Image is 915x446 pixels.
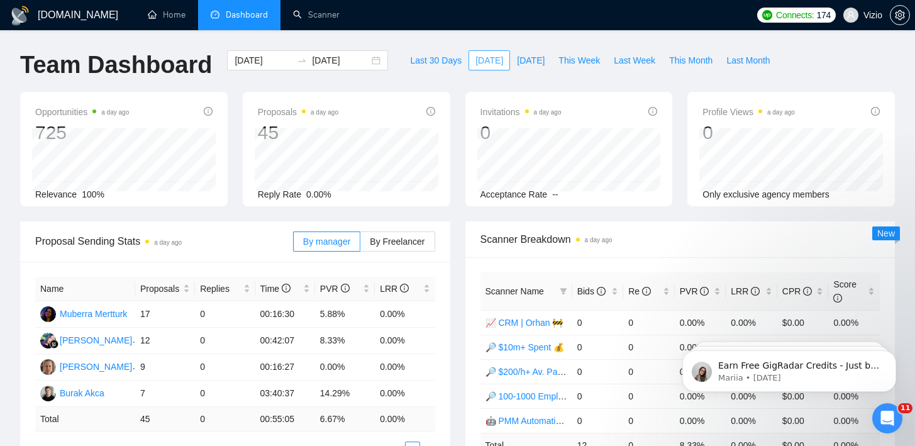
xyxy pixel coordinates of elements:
td: $0.00 [777,408,829,433]
span: 11 [898,403,912,413]
span: Acceptance Rate [480,189,548,199]
td: 0 [195,328,255,354]
td: 0 [623,384,675,408]
span: Bids [577,286,606,296]
span: Profile Views [702,104,795,120]
img: SK [40,359,56,375]
h1: Team Dashboard [20,50,212,80]
span: 100% [82,189,104,199]
th: Proposals [135,277,195,301]
td: 17 [135,301,195,328]
td: 0 [572,310,624,335]
span: [DATE] [517,53,545,67]
td: 0.00% [726,310,777,335]
div: 0 [702,121,795,145]
span: Scanner Name [485,286,544,296]
span: info-circle [833,294,842,303]
span: Time [260,284,291,294]
td: 0.00% [828,310,880,335]
input: End date [312,53,369,67]
time: a day ago [767,109,795,116]
td: 7 [135,381,195,407]
span: Score [833,279,857,303]
a: 🤖 PMM Automation | Kürşat 🚧 [485,416,611,426]
time: a day ago [534,109,562,116]
img: BA [40,386,56,401]
td: 0 [195,381,255,407]
span: Last Week [614,53,655,67]
span: [DATE] [475,53,503,67]
a: 📈 CRM | Orhan 🚧 [485,318,563,328]
span: Re [628,286,651,296]
th: Name [35,277,135,301]
time: a day ago [311,109,338,116]
span: Connects: [776,8,814,22]
span: info-circle [426,107,435,116]
span: info-circle [282,284,291,293]
span: info-circle [648,107,657,116]
td: 5.88% [315,301,375,328]
img: MM [40,306,56,322]
button: [DATE] [469,50,510,70]
span: filter [557,282,570,301]
span: info-circle [597,287,606,296]
span: Only exclusive agency members [702,189,829,199]
span: Replies [200,282,240,296]
span: info-circle [871,107,880,116]
td: 0 [195,301,255,328]
span: Scanner Breakdown [480,231,880,247]
td: 45 [135,407,195,432]
time: a day ago [101,109,129,116]
td: 0 [623,335,675,359]
img: upwork-logo.png [762,10,772,20]
span: dashboard [211,10,219,19]
td: 0.00% [726,408,777,433]
a: SK[PERSON_NAME] [40,361,132,371]
td: 00:55:05 [255,407,315,432]
button: [DATE] [510,50,552,70]
time: a day ago [585,237,613,243]
td: 14.29% [315,381,375,407]
td: 0.00% [375,301,435,328]
a: 🔎 100-1000 Employees 🕺🏻 [485,391,595,401]
span: Relevance [35,189,77,199]
td: 0.00% [375,354,435,381]
div: Muberra Mertturk [60,307,127,321]
iframe: Intercom notifications message [663,324,915,412]
span: By Freelancer [370,237,424,247]
td: $0.00 [777,310,829,335]
td: 0 [572,335,624,359]
div: [PERSON_NAME] [60,333,132,347]
span: Dashboard [226,9,268,20]
td: 12 [135,328,195,354]
span: info-circle [204,107,213,116]
td: 0 [623,359,675,384]
a: searchScanner [293,9,340,20]
span: user [846,11,855,20]
td: 0 [195,354,255,381]
td: 0.00% [828,408,880,433]
td: 0 [572,359,624,384]
a: BABurak Akca [40,387,104,398]
a: MMMuberra Mertturk [40,308,127,318]
span: Last Month [726,53,770,67]
td: Total [35,407,135,432]
a: homeHome [148,9,186,20]
span: LRR [731,286,760,296]
img: logo [10,6,30,26]
td: 0.00% [675,310,726,335]
button: Last 30 Days [403,50,469,70]
td: 8.33% [315,328,375,354]
span: -- [552,189,558,199]
span: Reply Rate [258,189,301,199]
td: 0 [572,384,624,408]
span: setting [890,10,909,20]
td: 9 [135,354,195,381]
span: This Month [669,53,713,67]
td: 6.67 % [315,407,375,432]
td: 0 [195,407,255,432]
div: Burak Akca [60,386,104,400]
span: New [877,228,895,238]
